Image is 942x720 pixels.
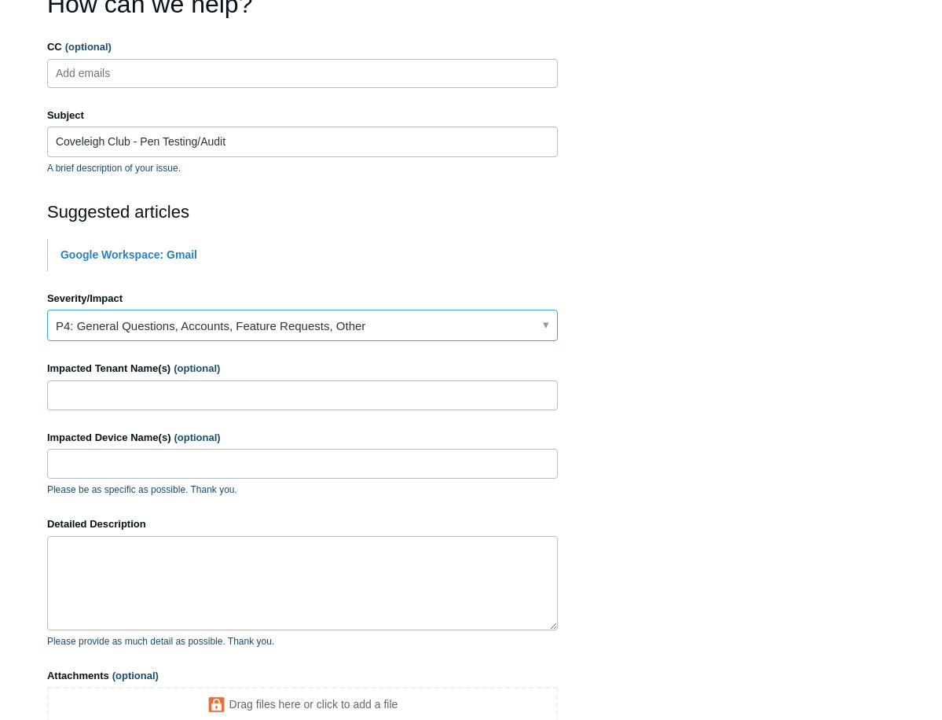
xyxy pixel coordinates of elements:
[47,291,558,307] label: Severity/Impact
[47,39,558,55] label: CC
[47,161,558,175] p: A brief description of your issue.
[174,362,220,374] span: (optional)
[47,108,558,123] label: Subject
[47,430,558,446] label: Impacted Device Name(s)
[47,310,558,341] a: P4: General Questions, Accounts, Feature Requests, Other
[174,432,220,443] span: (optional)
[60,248,197,261] a: Google Workspace: Gmail
[47,199,558,225] h2: Suggested articles
[47,516,558,532] label: Detailed Description
[65,41,112,53] span: (optional)
[47,483,558,497] p: Please be as specific as possible. Thank you.
[49,61,143,85] input: Add emails
[47,668,558,684] label: Attachments
[47,634,558,648] p: Please provide as much detail as possible. Thank you.
[47,361,558,377] label: Impacted Tenant Name(s)
[112,670,159,681] span: (optional)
